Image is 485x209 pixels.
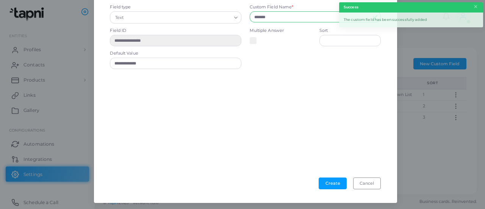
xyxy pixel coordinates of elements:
div: The custom field has been successfully added [339,13,483,27]
div: Search for option [110,11,241,24]
label: Custom Field Name [250,4,294,10]
input: Search for option [125,13,231,22]
label: Multiple Answer [250,28,284,34]
span: Text [114,14,125,22]
label: Default Value [110,50,138,57]
label: Sort [319,28,328,34]
button: Close [473,3,478,11]
label: Field type [110,4,131,10]
button: Cancel [353,178,381,189]
strong: Success [344,5,358,10]
button: Create [319,178,347,189]
label: Field ID [110,28,126,34]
